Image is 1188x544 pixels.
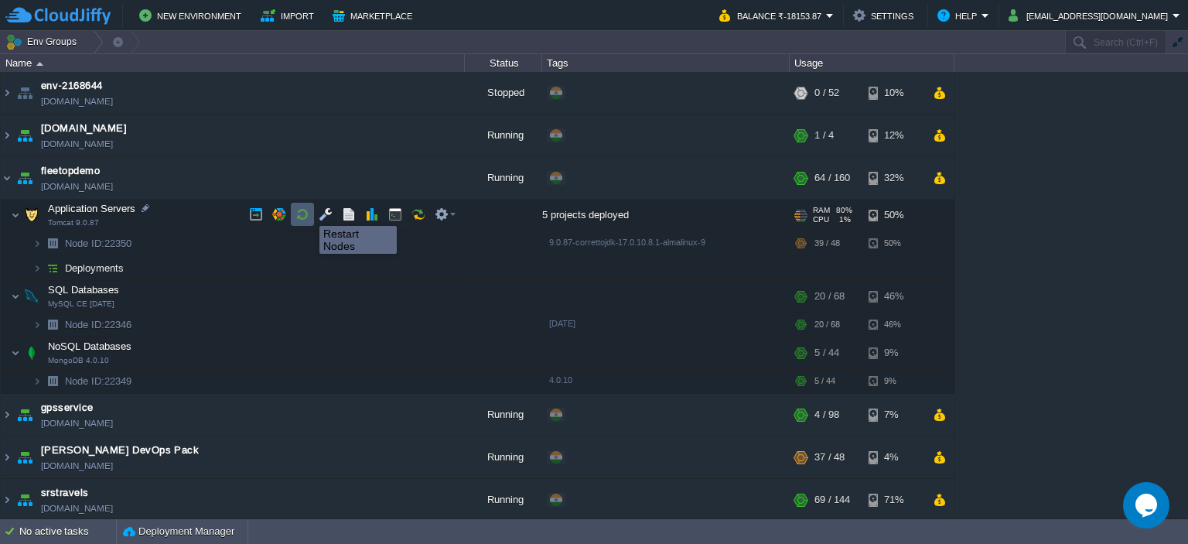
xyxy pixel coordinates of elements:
[65,238,104,249] span: Node ID:
[63,375,134,388] span: 22349
[11,200,20,231] img: AMDAwAAAACH5BAEAAAAALAAAAAABAAEAAAICRAEAOw==
[123,524,234,539] button: Deployment Manager
[14,436,36,478] img: AMDAwAAAACH5BAEAAAAALAAAAAABAAEAAAICRAEAOw==
[465,394,542,436] div: Running
[21,200,43,231] img: AMDAwAAAACH5BAEAAAAALAAAAAABAAEAAAICRAEAOw==
[42,231,63,255] img: AMDAwAAAACH5BAEAAAAALAAAAAABAAEAAAICRAEAOw==
[14,479,36,521] img: AMDAwAAAACH5BAEAAAAALAAAAAABAAEAAAICRAEAOw==
[41,163,100,179] a: fleetopdemo
[465,479,542,521] div: Running
[869,157,919,199] div: 32%
[41,485,89,501] a: srstravels
[813,206,830,215] span: RAM
[63,262,126,275] a: Deployments
[465,115,542,156] div: Running
[549,319,575,328] span: [DATE]
[42,313,63,337] img: AMDAwAAAACH5BAEAAAAALAAAAAABAAEAAAICRAEAOw==
[813,215,829,224] span: CPU
[48,356,109,365] span: MongoDB 4.0.10
[814,337,839,368] div: 5 / 44
[2,54,464,72] div: Name
[139,6,246,25] button: New Environment
[543,54,789,72] div: Tags
[814,157,850,199] div: 64 / 160
[14,115,36,156] img: AMDAwAAAACH5BAEAAAAALAAAAAABAAEAAAICRAEAOw==
[261,6,319,25] button: Import
[21,337,43,368] img: AMDAwAAAACH5BAEAAAAALAAAAAABAAEAAAICRAEAOw==
[719,6,826,25] button: Balance ₹-18153.87
[11,281,20,312] img: AMDAwAAAACH5BAEAAAAALAAAAAABAAEAAAICRAEAOw==
[46,203,138,214] a: Application ServersTomcat 9.0.87
[869,231,919,255] div: 50%
[869,72,919,114] div: 10%
[41,78,103,94] a: env-2168644
[333,6,417,25] button: Marketplace
[1,436,13,478] img: AMDAwAAAACH5BAEAAAAALAAAAAABAAEAAAICRAEAOw==
[853,6,918,25] button: Settings
[21,281,43,312] img: AMDAwAAAACH5BAEAAAAALAAAAAABAAEAAAICRAEAOw==
[323,228,393,252] div: Restart Nodes
[63,318,134,331] a: Node ID:22346
[41,443,199,458] a: [PERSON_NAME] DevOps Pack
[542,200,790,231] div: 5 projects deployed
[41,416,113,431] a: [DOMAIN_NAME]
[549,375,572,385] span: 4.0.10
[1009,6,1173,25] button: [EMAIL_ADDRESS][DOMAIN_NAME]
[65,375,104,387] span: Node ID:
[41,121,127,136] a: [DOMAIN_NAME]
[465,157,542,199] div: Running
[19,519,116,544] div: No active tasks
[32,231,42,255] img: AMDAwAAAACH5BAEAAAAALAAAAAABAAEAAAICRAEAOw==
[42,369,63,393] img: AMDAwAAAACH5BAEAAAAALAAAAAABAAEAAAICRAEAOw==
[790,54,954,72] div: Usage
[549,238,705,247] span: 9.0.87-correttojdk-17.0.10.8.1-almalinux-9
[814,231,840,255] div: 39 / 48
[14,394,36,436] img: AMDAwAAAACH5BAEAAAAALAAAAAABAAEAAAICRAEAOw==
[465,436,542,478] div: Running
[1,394,13,436] img: AMDAwAAAACH5BAEAAAAALAAAAAABAAEAAAICRAEAOw==
[65,319,104,330] span: Node ID:
[814,369,835,393] div: 5 / 44
[63,375,134,388] a: Node ID:22349
[14,72,36,114] img: AMDAwAAAACH5BAEAAAAALAAAAAABAAEAAAICRAEAOw==
[5,6,111,26] img: CloudJiffy
[869,115,919,156] div: 12%
[46,283,121,296] span: SQL Databases
[46,202,138,215] span: Application Servers
[836,206,852,215] span: 80%
[63,237,134,250] span: 22350
[32,313,42,337] img: AMDAwAAAACH5BAEAAAAALAAAAAABAAEAAAICRAEAOw==
[869,337,919,368] div: 9%
[1,115,13,156] img: AMDAwAAAACH5BAEAAAAALAAAAAABAAEAAAICRAEAOw==
[814,72,839,114] div: 0 / 52
[869,200,919,231] div: 50%
[869,479,919,521] div: 71%
[814,313,840,337] div: 20 / 68
[41,458,113,474] a: [DOMAIN_NAME]
[869,313,919,337] div: 46%
[41,400,94,416] a: gpsservice
[869,369,919,393] div: 9%
[41,136,113,152] a: [DOMAIN_NAME]
[1,157,13,199] img: AMDAwAAAACH5BAEAAAAALAAAAAABAAEAAAICRAEAOw==
[42,256,63,280] img: AMDAwAAAACH5BAEAAAAALAAAAAABAAEAAAICRAEAOw==
[41,501,113,516] a: [DOMAIN_NAME]
[5,31,82,53] button: Env Groups
[32,256,42,280] img: AMDAwAAAACH5BAEAAAAALAAAAAABAAEAAAICRAEAOw==
[869,281,919,312] div: 46%
[46,284,121,296] a: SQL DatabasesMySQL CE [DATE]
[41,94,113,109] a: [DOMAIN_NAME]
[63,237,134,250] a: Node ID:22350
[465,72,542,114] div: Stopped
[48,218,99,228] span: Tomcat 9.0.87
[48,299,114,309] span: MySQL CE [DATE]
[11,337,20,368] img: AMDAwAAAACH5BAEAAAAALAAAAAABAAEAAAICRAEAOw==
[41,179,113,194] a: [DOMAIN_NAME]
[32,369,42,393] img: AMDAwAAAACH5BAEAAAAALAAAAAABAAEAAAICRAEAOw==
[1123,482,1173,529] iframe: chat widget
[1,72,13,114] img: AMDAwAAAACH5BAEAAAAALAAAAAABAAEAAAICRAEAOw==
